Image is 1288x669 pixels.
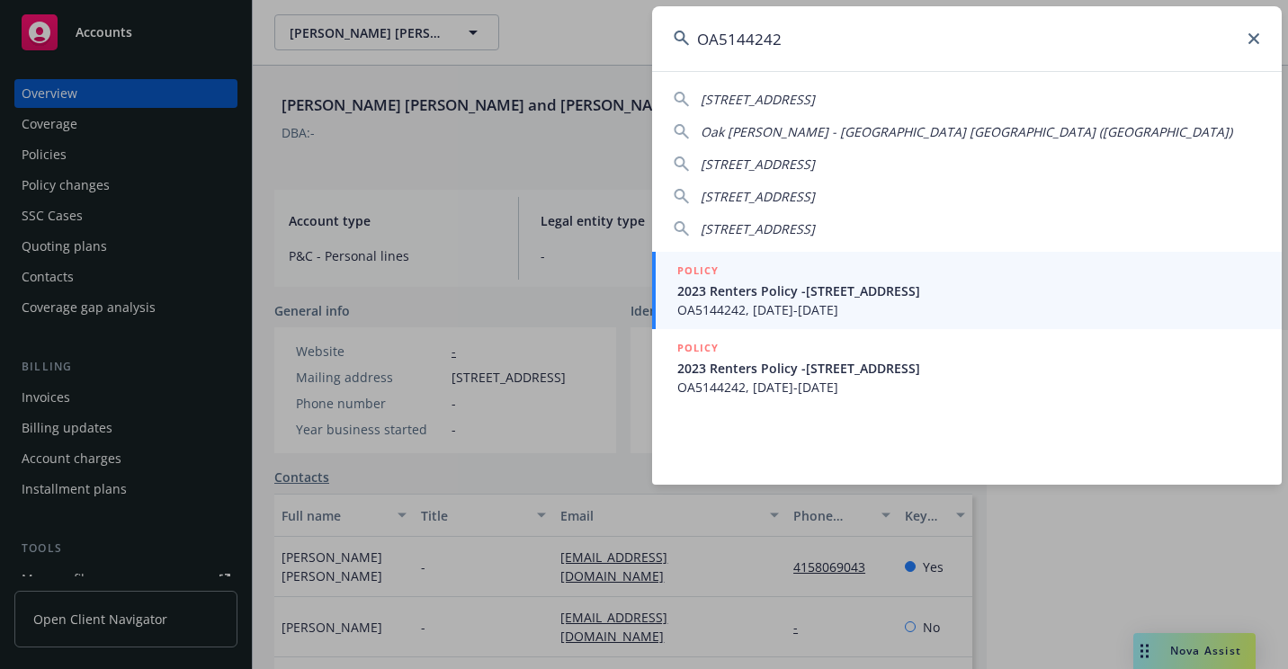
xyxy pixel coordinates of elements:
span: 2023 Renters Policy -[STREET_ADDRESS] [677,281,1260,300]
a: POLICY2023 Renters Policy -[STREET_ADDRESS]OA5144242, [DATE]-[DATE] [652,329,1282,406]
a: POLICY2023 Renters Policy -[STREET_ADDRESS]OA5144242, [DATE]-[DATE] [652,252,1282,329]
span: OA5144242, [DATE]-[DATE] [677,300,1260,319]
span: Oak [PERSON_NAME] - [GEOGRAPHIC_DATA] [GEOGRAPHIC_DATA] ([GEOGRAPHIC_DATA]) [701,123,1232,140]
h5: POLICY [677,262,719,280]
span: OA5144242, [DATE]-[DATE] [677,378,1260,397]
span: [STREET_ADDRESS] [701,91,815,108]
span: [STREET_ADDRESS] [701,156,815,173]
span: 2023 Renters Policy -[STREET_ADDRESS] [677,359,1260,378]
span: [STREET_ADDRESS] [701,188,815,205]
input: Search... [652,6,1282,71]
span: [STREET_ADDRESS] [701,220,815,237]
h5: POLICY [677,339,719,357]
